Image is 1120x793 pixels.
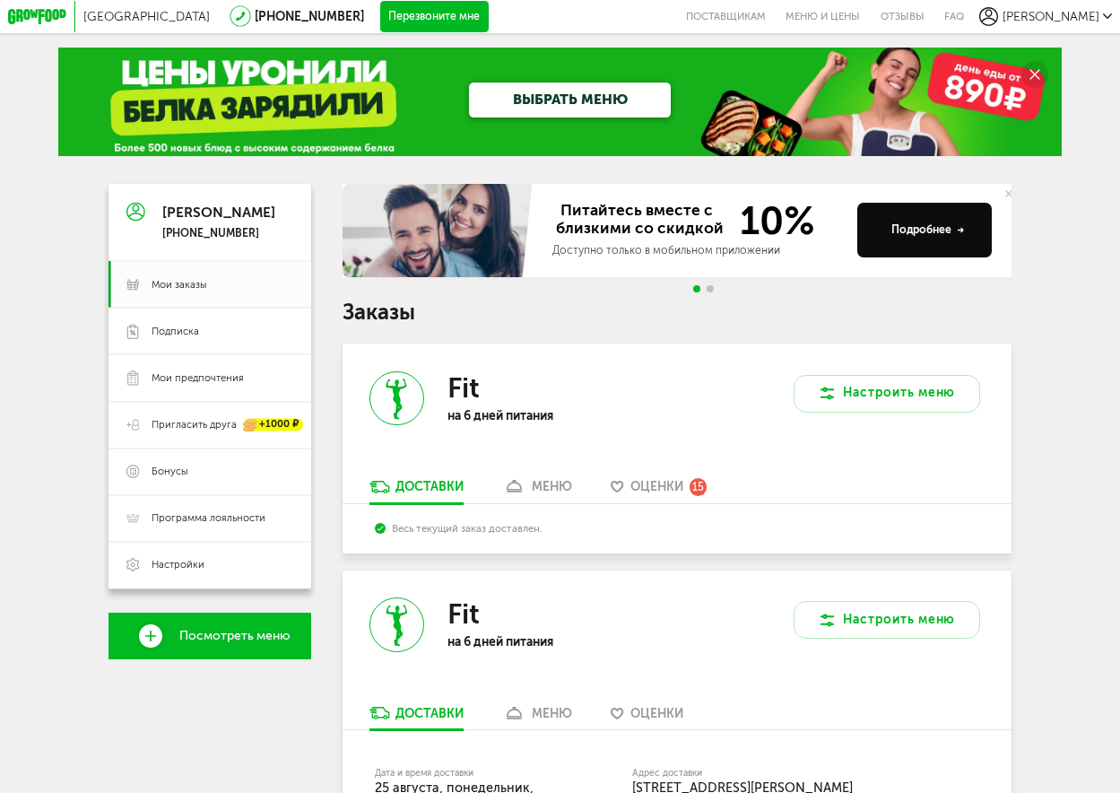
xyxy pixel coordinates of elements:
span: Настройки [152,558,204,572]
h3: Fit [447,597,480,631]
a: [PHONE_NUMBER] [255,9,364,24]
span: Go to slide 2 [707,285,714,292]
span: Программа лояльности [152,511,265,526]
label: Адрес доставки [632,769,923,778]
div: Доступно только в мобильном приложении [552,243,846,258]
button: Настроить меню [794,375,980,413]
a: Настройки [109,542,311,588]
span: Мои предпочтения [152,371,244,386]
span: [PERSON_NAME] [1003,9,1099,24]
span: Бонусы [152,465,188,479]
a: Мои предпочтения [109,354,311,401]
a: меню [495,705,580,730]
h3: Fit [447,371,480,405]
a: Подписка [109,308,311,354]
a: Посмотреть меню [109,613,311,659]
span: [GEOGRAPHIC_DATA] [83,9,210,24]
button: Перезвоните мне [380,1,489,32]
span: Подписка [152,325,199,339]
a: ВЫБРАТЬ МЕНЮ [469,83,672,118]
img: family-banner.579af9d.jpg [343,184,537,277]
div: Весь текущий заказ доставлен. [375,522,979,535]
button: Настроить меню [794,601,980,639]
span: Питайтесь вместе с близкими со скидкой [552,202,727,240]
div: [PERSON_NAME] [162,205,275,220]
p: на 6 дней питания [447,408,650,423]
a: Мои заказы [109,261,311,308]
span: Пригласить друга [152,418,237,432]
a: Доставки [361,705,472,730]
div: меню [532,479,572,494]
div: 15 [690,478,707,495]
div: [PHONE_NUMBER] [162,227,275,241]
a: Доставки [361,478,472,503]
span: Посмотреть меню [179,629,290,643]
a: Оценки 15 [603,478,715,503]
a: Бонусы [109,449,311,495]
button: Подробнее [857,203,992,257]
span: Оценки [630,479,683,494]
span: 10% [727,202,815,240]
a: Пригласить друга +1000 ₽ [109,402,311,449]
div: Подробнее [891,222,966,238]
label: Дата и время доставки [375,769,553,778]
a: Программа лояльности [109,495,311,542]
a: Оценки [603,705,691,730]
div: +1000 ₽ [244,418,304,431]
span: Мои заказы [152,278,207,292]
p: на 6 дней питания [447,634,650,649]
div: Доставки [395,479,464,494]
span: Оценки [630,706,683,721]
div: Доставки [395,706,464,721]
span: Go to slide 1 [693,285,700,292]
div: меню [532,706,572,721]
a: меню [495,478,580,503]
h1: Заказы [343,302,1011,323]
